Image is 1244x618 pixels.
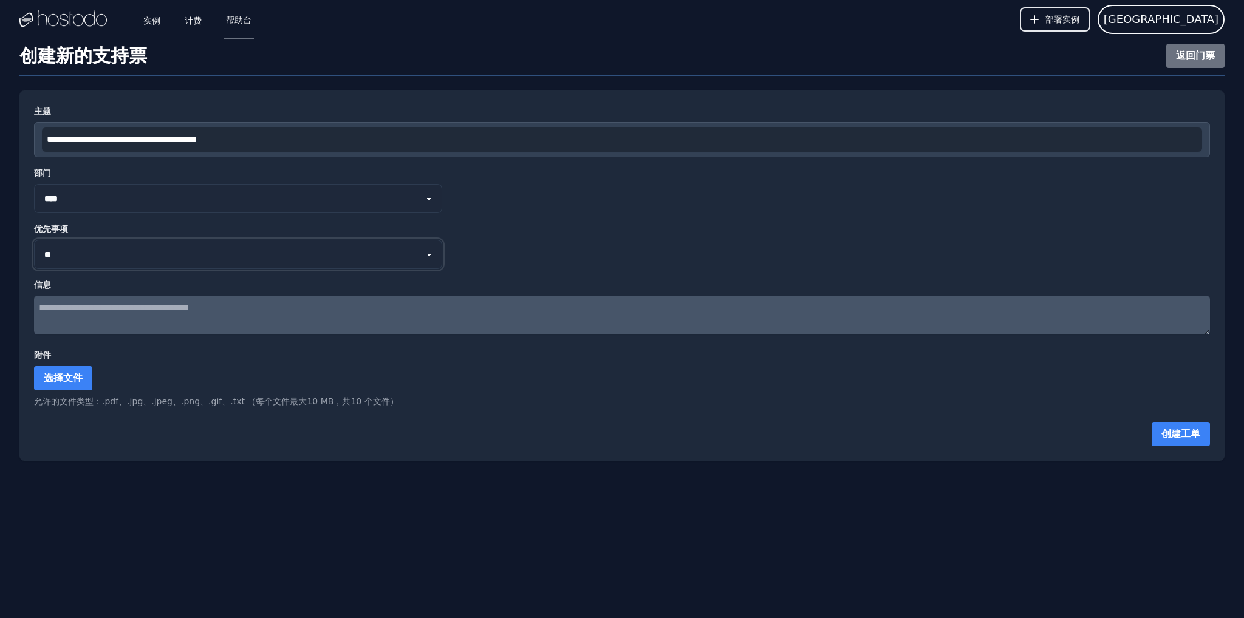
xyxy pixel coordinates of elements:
[290,396,307,406] font: 最大
[1176,50,1215,61] font: 返回门票
[44,372,83,384] font: 选择文件
[34,106,51,116] font: 主题
[34,168,51,178] font: 部门
[1152,422,1210,446] button: 创建工单
[307,396,350,406] font: 10 MB，共
[1104,13,1218,25] font: [GEOGRAPHIC_DATA]
[350,396,372,406] font: 10 个
[185,16,202,25] font: 计费
[34,280,51,290] font: 信息
[34,350,51,360] font: 附件
[34,396,102,406] font: 允许的文件类型：
[1045,15,1079,24] font: 部署实例
[19,10,107,29] img: 标识
[1098,5,1225,34] button: 用户菜单
[1166,44,1225,68] button: 返回门票
[373,396,398,406] font: 文件）
[19,45,147,66] font: 创建新的支持票
[1020,7,1090,32] button: 部署实例
[1161,428,1200,440] font: 创建工单
[256,396,290,406] font: 每个文件
[226,15,251,25] font: 帮助台
[102,396,256,406] font: .pdf、.jpg、.jpeg、.png、.gif、.txt （
[34,224,68,234] font: 优先事项
[143,16,160,25] font: 实例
